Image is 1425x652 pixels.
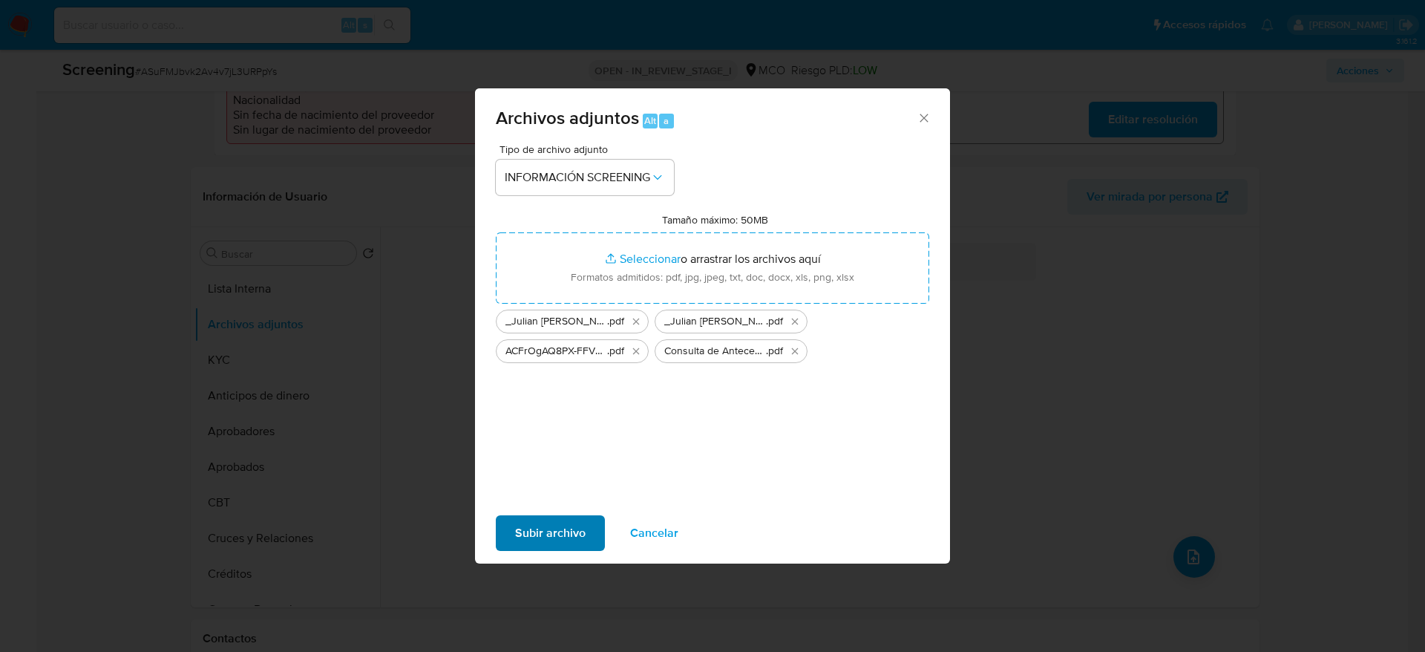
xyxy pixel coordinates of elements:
span: .pdf [766,314,783,329]
label: Tamaño máximo: 50MB [662,213,768,226]
span: .pdf [607,344,624,359]
span: Tipo de archivo adjunto [499,144,678,154]
span: INFORMACIÓN SCREENING [505,170,650,185]
span: .pdf [607,314,624,329]
button: Eliminar _Julian Alberto Bejarano Sierra _ lavado de dinero - Buscar con Google.pdf [627,313,645,330]
span: Subir archivo [515,517,586,550]
button: Eliminar Consulta de Antecedentes.pdf [786,342,804,360]
span: a [664,114,669,128]
span: ACFrOgAQ8PX-FFV9Np26LvbO69CGhkZegqUONmzuVT1ypbHMicR6GV0mbU_vJjIxsZjTT2wMV5Z6UrT-26Ffz90DwuWmzpvnB... [505,344,607,359]
button: Eliminar ACFrOgAQ8PX-FFV9Np26LvbO69CGhkZegqUONmzuVT1ypbHMicR6GV0mbU_vJjIxsZjTT2wMV5Z6UrT-26Ffz90D... [627,342,645,360]
button: Cancelar [611,515,698,551]
span: _Julian [PERSON_NAME] _ lavado de dinero - Buscar con Google [505,314,607,329]
span: Cancelar [630,517,678,550]
span: Alt [644,114,656,128]
button: Cerrar [917,111,930,124]
span: Consulta de Antecedentes [664,344,766,359]
span: Archivos adjuntos [496,105,639,131]
ul: Archivos seleccionados [496,304,929,363]
span: _Julian [PERSON_NAME] Sierra_ - Buscar con Google [664,314,766,329]
button: Eliminar _Julian Alberto Bejarano Sierra_ - Buscar con Google.pdf [786,313,804,330]
button: Subir archivo [496,515,605,551]
button: INFORMACIÓN SCREENING [496,160,674,195]
span: .pdf [766,344,783,359]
